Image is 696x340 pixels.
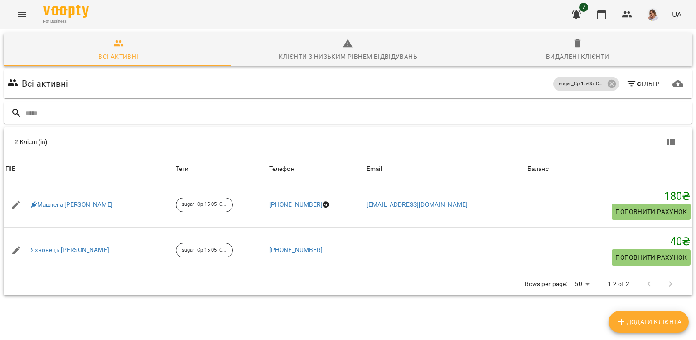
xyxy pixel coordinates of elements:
p: sugar_Ср 15-05; Сб 10-00 [182,201,227,209]
div: Теги [176,164,266,175]
div: Sort [5,164,16,175]
div: Sort [367,164,382,175]
span: Баланс [527,164,691,175]
div: Телефон [269,164,295,175]
p: sugar_Ср 15-05; Сб 10-00 [559,80,604,88]
a: [EMAIL_ADDRESS][DOMAIN_NAME] [367,201,468,208]
button: Поповнити рахунок [612,249,691,266]
span: Додати клієнта [616,316,681,327]
span: For Business [43,19,89,24]
div: Видалені клієнти [546,51,609,62]
img: d332a1c3318355be326c790ed3ba89f4.jpg [647,8,659,21]
div: ПІБ [5,164,16,175]
span: Email [367,164,524,175]
p: 1-2 of 2 [608,280,629,289]
p: Rows per page: [525,280,567,289]
button: Показати колонки [660,131,681,153]
button: Додати клієнта [609,311,689,333]
div: sugar_Ср 15-05; Сб 10-00 [176,243,233,257]
span: ПІБ [5,164,172,175]
button: Поповнити рахунок [612,204,691,220]
h6: Всі активні [22,77,68,91]
div: Клієнти з низьким рівнем відвідувань [279,51,417,62]
button: Фільтр [623,76,664,92]
button: Menu [11,4,33,25]
span: Поповнити рахунок [615,206,687,217]
div: Всі активні [98,51,138,62]
div: sugar_Ср 15-05; Сб 10-00 [176,198,233,212]
a: [PHONE_NUMBER] [269,201,323,208]
span: UA [672,10,681,19]
div: sugar_Ср 15-05; Сб 10-00 [553,77,619,91]
span: Поповнити рахунок [615,252,687,263]
span: 7 [579,3,588,12]
div: Sort [527,164,549,175]
h5: 40 ₴ [527,235,691,249]
div: Table Toolbar [4,127,692,156]
span: Телефон [269,164,363,175]
img: Voopty Logo [43,5,89,18]
div: Баланс [527,164,549,175]
a: [PHONE_NUMBER] [269,246,323,253]
button: UA [668,6,685,23]
h5: 180 ₴ [527,189,691,204]
div: Email [367,164,382,175]
a: Маштега [PERSON_NAME] [31,200,113,209]
a: Яхновець [PERSON_NAME] [31,246,109,255]
span: Фільтр [626,78,660,89]
div: 2 Клієнт(ів) [14,137,353,146]
p: sugar_Ср 15-05; Сб 10-00 [182,247,227,254]
div: 50 [571,277,593,291]
div: Sort [269,164,295,175]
